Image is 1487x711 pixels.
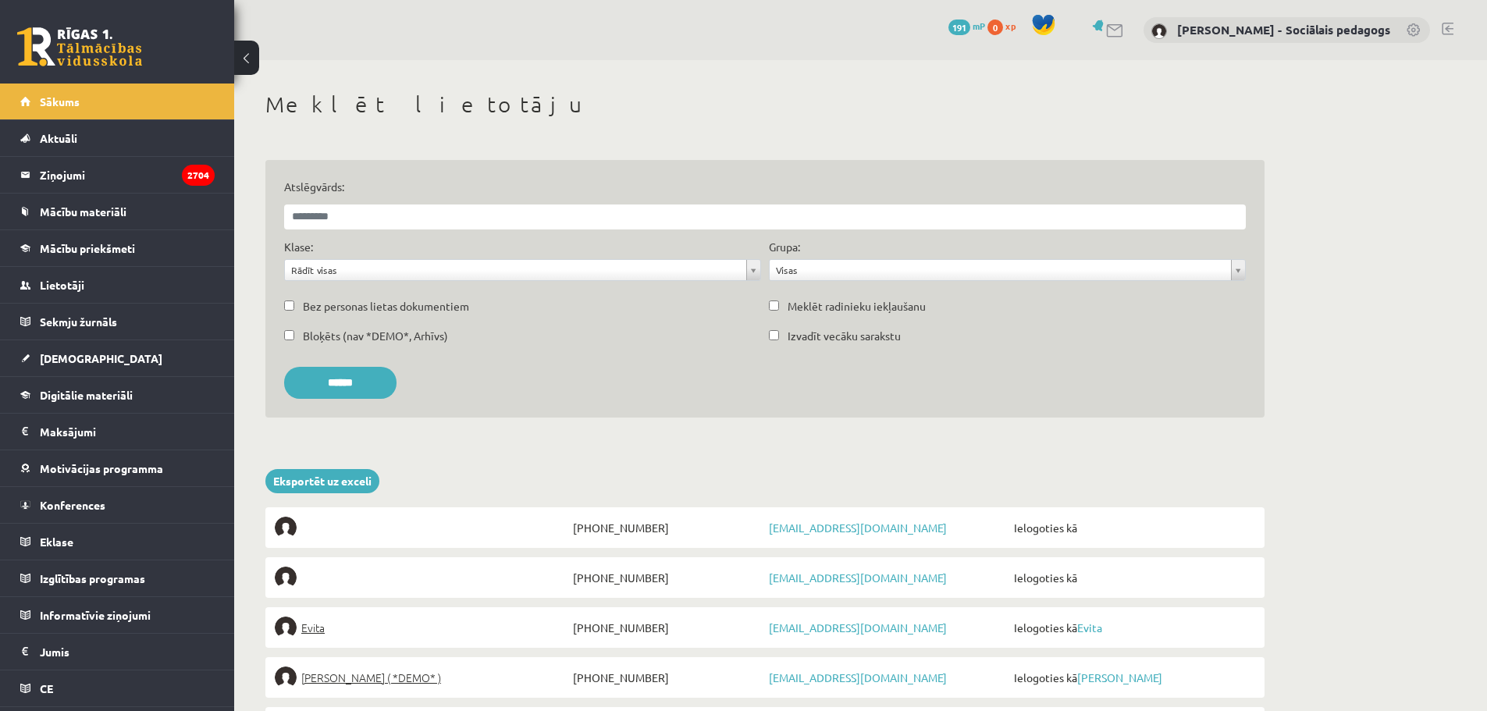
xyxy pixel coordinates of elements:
label: Klase: [284,239,313,255]
span: [PHONE_NUMBER] [569,617,765,638]
span: mP [973,20,985,32]
a: 0 xp [987,20,1023,32]
a: Sekmju žurnāls [20,304,215,340]
a: CE [20,670,215,706]
a: Konferences [20,487,215,523]
a: Jumis [20,634,215,670]
label: Atslēgvārds: [284,179,1246,195]
legend: Maksājumi [40,414,215,450]
span: Ielogoties kā [1010,617,1255,638]
a: Evita [275,617,569,638]
span: Sekmju žurnāls [40,315,117,329]
span: Visas [776,260,1225,280]
span: Rādīt visas [291,260,740,280]
a: Eklase [20,524,215,560]
a: [EMAIL_ADDRESS][DOMAIN_NAME] [769,670,947,684]
a: 191 mP [948,20,985,32]
a: [PERSON_NAME] [1077,670,1162,684]
label: Izvadīt vecāku sarakstu [788,328,901,344]
span: [PHONE_NUMBER] [569,517,765,539]
span: Ielogoties kā [1010,517,1255,539]
a: Digitālie materiāli [20,377,215,413]
img: Elīna Elizabete Ancveriņa [275,667,297,688]
label: Bloķēts (nav *DEMO*, Arhīvs) [303,328,448,344]
legend: Ziņojumi [40,157,215,193]
a: Eksportēt uz exceli [265,469,379,493]
a: Sākums [20,84,215,119]
a: Mācību priekšmeti [20,230,215,266]
span: [DEMOGRAPHIC_DATA] [40,351,162,365]
a: [EMAIL_ADDRESS][DOMAIN_NAME] [769,571,947,585]
i: 2704 [182,165,215,186]
a: Izglītības programas [20,560,215,596]
span: Konferences [40,498,105,512]
span: Evita [301,617,325,638]
span: 0 [987,20,1003,35]
a: Informatīvie ziņojumi [20,597,215,633]
a: Rīgas 1. Tālmācības vidusskola [17,27,142,66]
a: Lietotāji [20,267,215,303]
span: 191 [948,20,970,35]
a: Motivācijas programma [20,450,215,486]
label: Meklēt radinieku iekļaušanu [788,298,926,315]
span: Izglītības programas [40,571,145,585]
a: [DEMOGRAPHIC_DATA] [20,340,215,376]
img: Evita [275,617,297,638]
a: Evita [1077,620,1102,635]
span: CE [40,681,53,695]
span: Informatīvie ziņojumi [40,608,151,622]
a: Mācību materiāli [20,194,215,229]
span: Jumis [40,645,69,659]
span: Ielogoties kā [1010,667,1255,688]
label: Grupa: [769,239,800,255]
span: Ielogoties kā [1010,567,1255,588]
span: Lietotāji [40,278,84,292]
span: [PHONE_NUMBER] [569,667,765,688]
a: Rādīt visas [285,260,760,280]
a: Visas [770,260,1245,280]
a: [PERSON_NAME] ( *DEMO* ) [275,667,569,688]
a: Aktuāli [20,120,215,156]
span: Mācību materiāli [40,204,126,219]
span: Sākums [40,94,80,108]
span: Mācību priekšmeti [40,241,135,255]
a: Maksājumi [20,414,215,450]
a: [PERSON_NAME] - Sociālais pedagogs [1177,22,1390,37]
a: Ziņojumi2704 [20,157,215,193]
a: [EMAIL_ADDRESS][DOMAIN_NAME] [769,521,947,535]
span: xp [1005,20,1016,32]
h1: Meklēt lietotāju [265,91,1265,118]
span: Eklase [40,535,73,549]
span: [PERSON_NAME] ( *DEMO* ) [301,667,441,688]
img: Dagnija Gaubšteina - Sociālais pedagogs [1151,23,1167,39]
span: [PHONE_NUMBER] [569,567,765,588]
span: Aktuāli [40,131,77,145]
a: [EMAIL_ADDRESS][DOMAIN_NAME] [769,620,947,635]
label: Bez personas lietas dokumentiem [303,298,469,315]
span: Motivācijas programma [40,461,163,475]
span: Digitālie materiāli [40,388,133,402]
